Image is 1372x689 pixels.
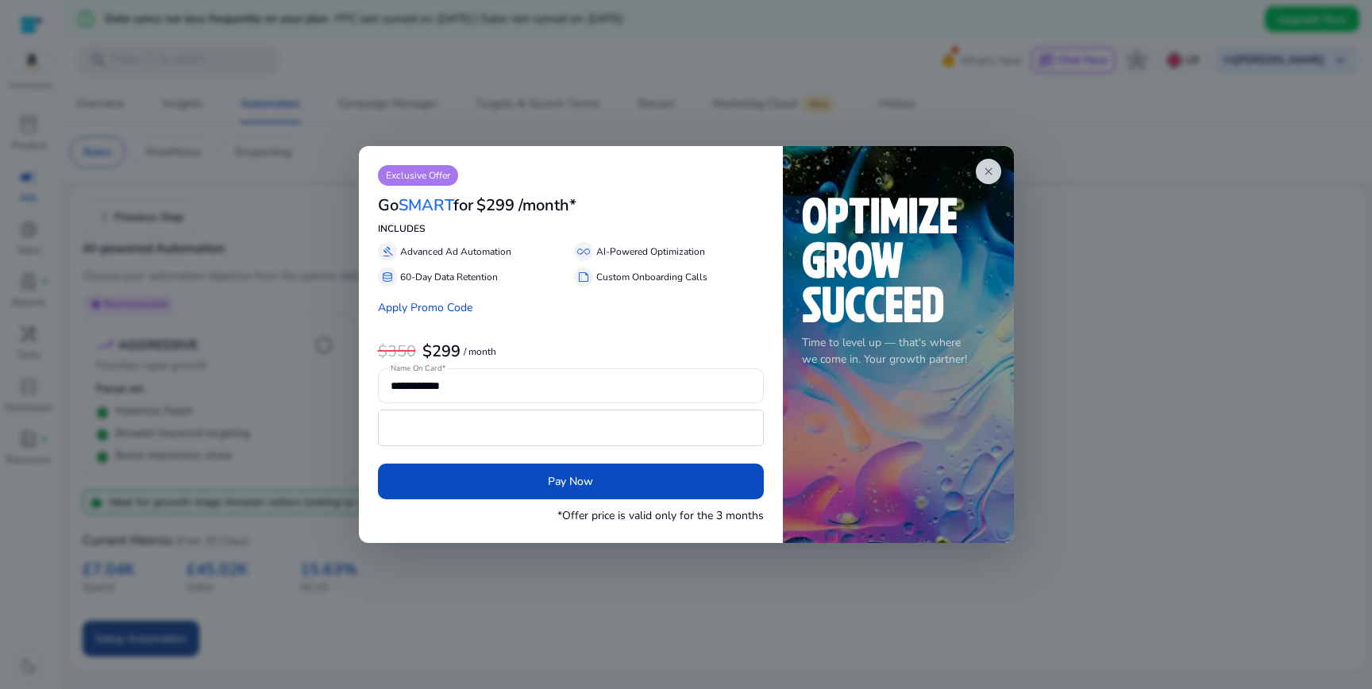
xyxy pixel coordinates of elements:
[596,270,707,284] p: Custom Onboarding Calls
[387,412,755,444] iframe: Secure card payment input frame
[982,165,995,178] span: close
[378,165,458,186] p: Exclusive Offer
[548,473,593,490] span: Pay Now
[577,271,590,283] span: summarize
[422,341,461,362] b: $299
[400,244,511,259] p: Advanced Ad Automation
[596,244,705,259] p: AI-Powered Optimization
[476,196,576,215] h3: $299 /month*
[391,363,441,374] mat-label: Name On Card
[802,334,995,368] p: Time to level up — that's where we come in. Your growth partner!
[378,300,472,315] a: Apply Promo Code
[399,194,453,216] span: SMART
[378,196,473,215] h3: Go for
[381,245,394,258] span: gavel
[577,245,590,258] span: all_inclusive
[464,347,496,357] p: / month
[381,271,394,283] span: database
[378,464,764,499] button: Pay Now
[378,342,416,361] h3: $350
[400,270,498,284] p: 60-Day Data Retention
[378,221,764,236] p: INCLUDES
[557,507,764,524] p: *Offer price is valid only for the 3 months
